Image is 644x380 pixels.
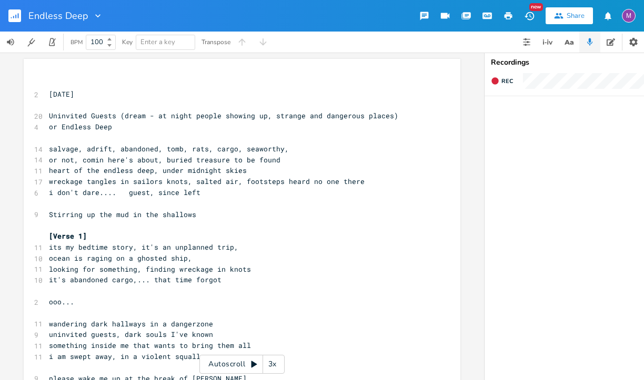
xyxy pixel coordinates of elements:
[622,9,636,23] div: melindameshad
[140,37,175,47] span: Enter a key
[71,39,83,45] div: BPM
[49,352,200,361] span: i am swept away, in a violent squall
[199,355,285,374] div: Autoscroll
[487,73,517,89] button: Rec
[49,166,247,175] span: heart of the endless deep, under midnight skies
[28,11,88,20] span: Endless Deep
[49,155,280,165] span: or not, comin here's about, buried treasure to be found
[49,144,289,153] span: salvage, adrift, abandoned, tomb, rats, cargo, seaworthy,
[49,210,196,219] span: Stirring up the mud in the shallows
[202,39,230,45] div: Transpose
[49,89,74,99] span: [DATE]
[49,188,200,197] span: i don't dare.... guest, since left
[622,4,636,28] button: M
[49,297,74,306] span: ooo...
[501,77,513,85] span: Rec
[122,39,133,45] div: Key
[49,275,222,284] span: it's abandoned cargo,... that time forgot
[49,177,365,186] span: wreckage tangles in sailors knots, salted air, footsteps heard no one there
[49,253,192,263] span: ocean is raging on a ghosted ship,
[49,111,398,120] span: Uninvited Guests (dream - at night people showing up, strange and dangerous places)
[49,122,112,131] span: or Endless Deep
[49,242,238,252] span: its my bedtime story, it's an unplanned trip,
[567,11,585,20] div: Share
[49,264,251,274] span: looking for something, finding wreckage in knots
[519,6,540,25] button: New
[49,319,213,328] span: wandering dark hallways in a dangerzone
[263,355,282,374] div: 3x
[546,7,593,24] button: Share
[49,330,213,339] span: uninvited guests, dark souls I've known
[49,341,251,350] span: something inside me that wants to bring them all
[529,3,543,11] div: New
[49,231,87,241] span: [Verse 1]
